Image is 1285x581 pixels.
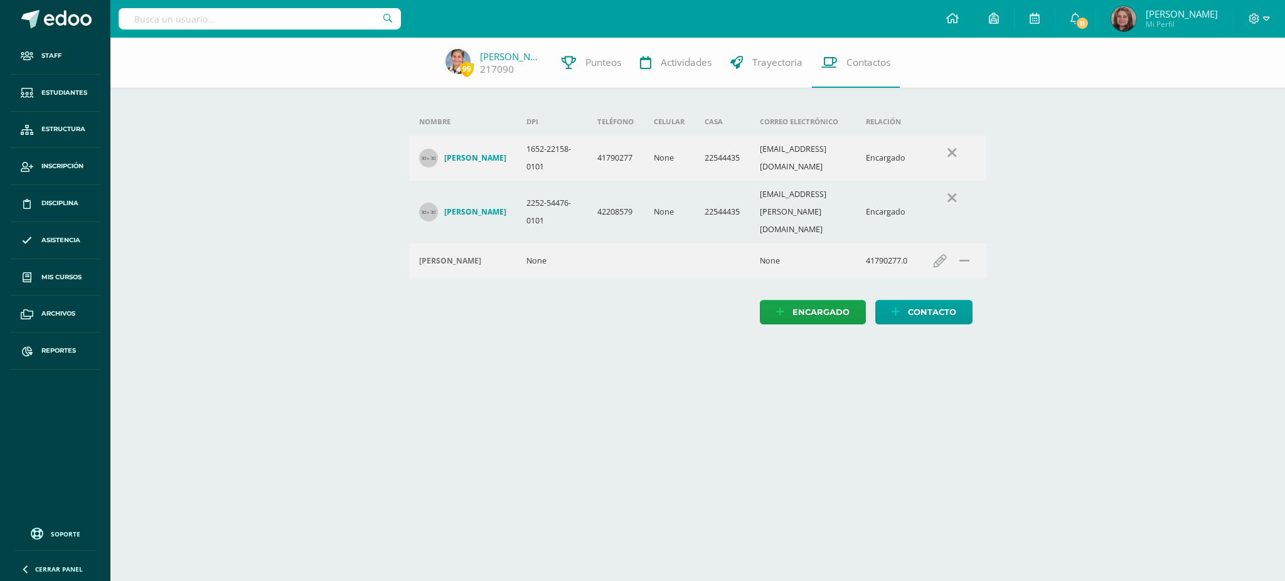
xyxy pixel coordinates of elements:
a: [PERSON_NAME] [419,149,506,168]
span: [PERSON_NAME] [1146,8,1218,20]
span: Mis cursos [41,272,82,282]
span: Trayectoria [752,56,802,69]
img: 30x30 [419,149,438,168]
img: 30x30 [419,203,438,221]
img: 99441d214b277aa2345aedeb418eff62.png [445,49,471,74]
th: Correo electrónico [750,108,856,136]
span: 99 [460,61,474,77]
span: Contactos [846,56,890,69]
td: None [516,243,588,278]
a: Estructura [10,112,100,149]
a: Soporte [15,525,95,541]
h4: [PERSON_NAME] [419,256,481,266]
td: None [750,243,856,278]
td: 41790277 [587,136,644,181]
span: Cerrar panel [35,565,83,573]
a: Trayectoria [721,38,812,88]
a: [PERSON_NAME] [480,50,543,63]
span: Inscripción [41,161,83,171]
td: 2252-54476-0101 [516,181,588,243]
input: Busca un usuario... [119,8,401,29]
th: Relación [856,108,917,136]
span: Disciplina [41,198,78,208]
td: 22544435 [695,136,750,181]
td: [EMAIL_ADDRESS][DOMAIN_NAME] [750,136,856,181]
span: Encargado [792,301,850,324]
span: Soporte [51,530,80,538]
th: Casa [695,108,750,136]
td: 1652-22158-0101 [516,136,588,181]
a: Disciplina [10,185,100,222]
a: Staff [10,38,100,75]
a: Inscripción [10,148,100,185]
a: Archivos [10,296,100,333]
h4: [PERSON_NAME] [444,207,506,217]
th: DPI [516,108,588,136]
td: [EMAIL_ADDRESS][PERSON_NAME][DOMAIN_NAME] [750,181,856,243]
td: Encargado [856,181,917,243]
a: Mis cursos [10,259,100,296]
div: Velasquez Tania [419,256,506,266]
h4: [PERSON_NAME] [444,153,506,163]
a: Contactos [812,38,900,88]
td: 41790277.0 [856,243,917,278]
span: Estructura [41,124,85,134]
span: Staff [41,51,61,61]
th: Nombre [409,108,516,136]
a: Reportes [10,333,100,370]
span: Reportes [41,346,76,356]
a: Estudiantes [10,75,100,112]
a: Actividades [631,38,721,88]
a: [PERSON_NAME] [419,203,506,221]
span: Contacto [908,301,956,324]
span: Archivos [41,309,75,319]
td: None [644,136,695,181]
span: 11 [1075,16,1089,30]
td: Encargado [856,136,917,181]
a: Contacto [875,300,973,324]
span: Punteos [585,56,621,69]
a: Encargado [760,300,866,324]
span: Asistencia [41,235,80,245]
td: None [644,181,695,243]
span: Estudiantes [41,88,87,98]
a: Asistencia [10,222,100,259]
th: Teléfono [587,108,644,136]
span: Mi Perfil [1146,19,1218,29]
img: b20be52476d037d2dd4fed11a7a31884.png [1111,6,1136,31]
td: 22544435 [695,181,750,243]
td: 42208579 [587,181,644,243]
a: 217090 [480,63,514,76]
th: Celular [644,108,695,136]
a: Punteos [552,38,631,88]
span: Actividades [661,56,712,69]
